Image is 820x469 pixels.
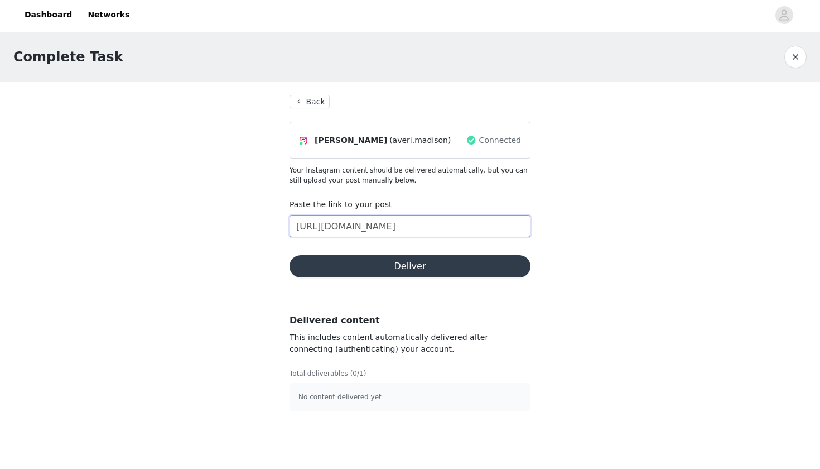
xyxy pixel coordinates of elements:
[290,333,488,353] span: This includes content automatically delivered after connecting (authenticating) your account.
[290,255,530,277] button: Deliver
[290,368,530,379] p: Total deliverables (0/1)
[13,47,123,67] h1: Complete Task
[18,2,79,27] a: Dashboard
[81,2,136,27] a: Networks
[298,392,522,402] p: No content delivered yet
[290,215,530,237] input: Paste the link to your content here
[290,314,530,327] h3: Delivered content
[290,95,330,108] button: Back
[779,6,789,24] div: avatar
[315,135,387,146] span: [PERSON_NAME]
[389,135,451,146] span: (averi.madison)
[290,200,392,209] label: Paste the link to your post
[290,165,530,185] p: Your Instagram content should be delivered automatically, but you can still upload your post manu...
[299,136,308,145] img: Instagram Icon
[479,135,521,146] span: Connected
